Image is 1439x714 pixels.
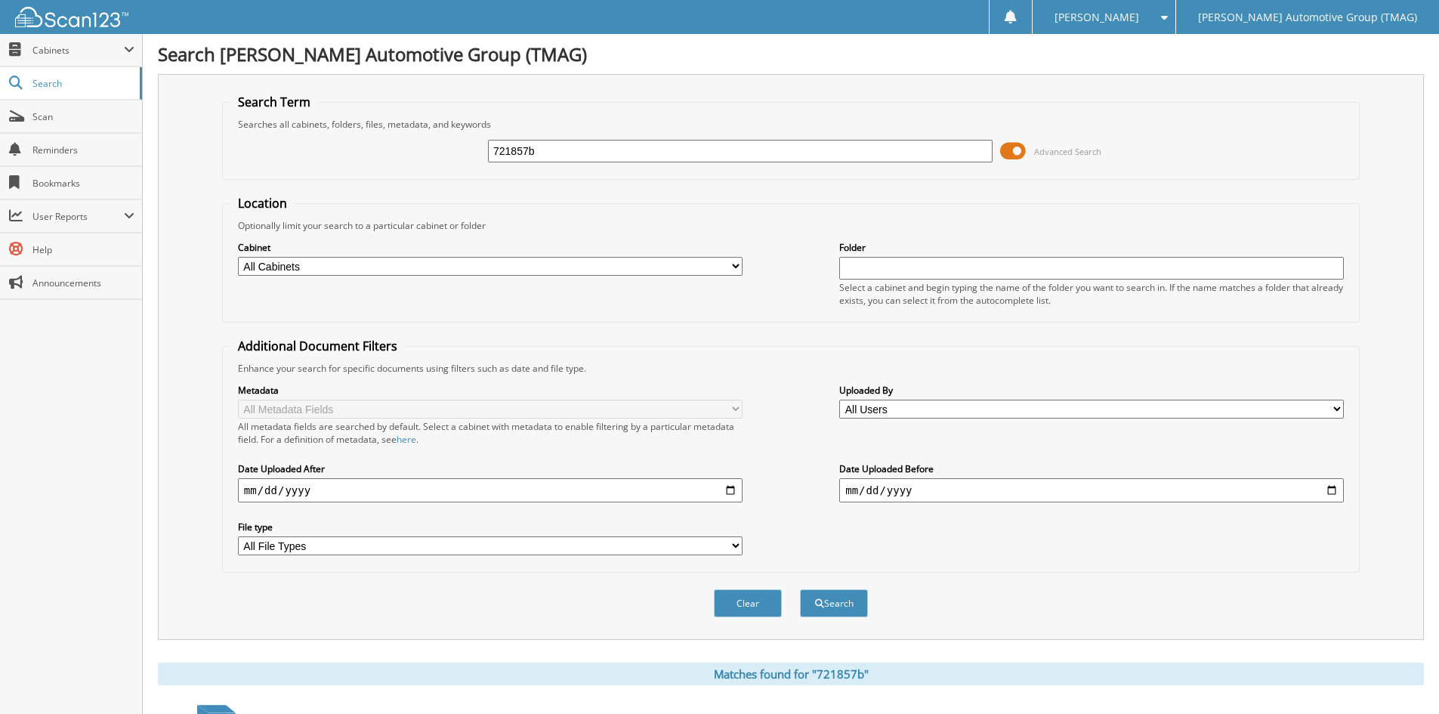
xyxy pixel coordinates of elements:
span: Cabinets [32,44,124,57]
span: Bookmarks [32,177,134,190]
div: All metadata fields are searched by default. Select a cabinet with metadata to enable filtering b... [238,420,743,446]
img: scan123-logo-white.svg [15,7,128,27]
label: Cabinet [238,241,743,254]
label: Folder [839,241,1344,254]
label: File type [238,521,743,533]
label: Date Uploaded After [238,462,743,475]
span: Help [32,243,134,256]
div: Searches all cabinets, folders, files, metadata, and keywords [230,118,1351,131]
legend: Location [230,195,295,212]
h1: Search [PERSON_NAME] Automotive Group (TMAG) [158,42,1424,66]
span: Scan [32,110,134,123]
button: Search [800,589,868,617]
a: here [397,433,416,446]
span: User Reports [32,210,124,223]
input: end [839,478,1344,502]
span: Search [32,77,132,90]
div: Optionally limit your search to a particular cabinet or folder [230,219,1351,232]
span: Announcements [32,277,134,289]
label: Uploaded By [839,384,1344,397]
input: start [238,478,743,502]
span: [PERSON_NAME] Automotive Group (TMAG) [1198,13,1417,22]
div: Enhance your search for specific documents using filters such as date and file type. [230,362,1351,375]
legend: Additional Document Filters [230,338,405,354]
span: Reminders [32,144,134,156]
div: Matches found for "721857b" [158,663,1424,685]
div: Select a cabinet and begin typing the name of the folder you want to search in. If the name match... [839,281,1344,307]
label: Metadata [238,384,743,397]
button: Clear [714,589,782,617]
span: [PERSON_NAME] [1055,13,1139,22]
label: Date Uploaded Before [839,462,1344,475]
legend: Search Term [230,94,318,110]
span: Advanced Search [1034,146,1101,157]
